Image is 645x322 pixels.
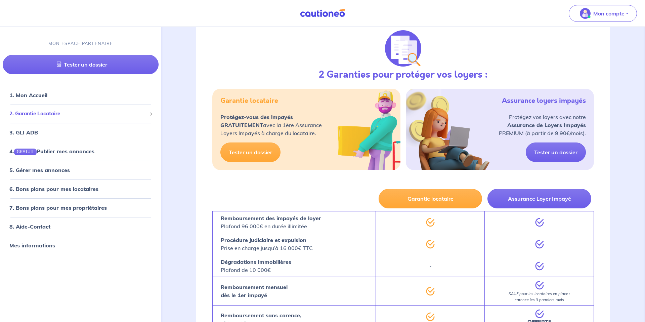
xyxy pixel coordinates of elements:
div: 6. Bons plans pour mes locataires [3,182,159,196]
a: 8. Aide-Contact [9,223,50,230]
a: 3. GLI ADB [9,129,38,135]
p: avec la 1ère Assurance Loyers Impayés à charge du locataire. [220,113,322,137]
strong: Remboursement mensuel dès le 1er impayé [221,284,288,298]
div: 7. Bons plans pour mes propriétaires [3,201,159,214]
p: Mon compte [593,9,625,17]
a: 1. Mon Accueil [9,92,47,98]
strong: Assurance de Loyers Impayés [507,122,586,128]
p: Protégez vos loyers avec notre PREMIUM (à partir de 9,90€/mois). [499,113,586,137]
h3: 2 Garanties pour protéger vos loyers : [319,69,488,81]
img: illu_account_valid_menu.svg [580,8,591,19]
a: Tester un dossier [220,143,281,162]
a: Mes informations [9,242,55,249]
a: Tester un dossier [526,143,586,162]
div: 4.GRATUITPublier mes annonces [3,144,159,158]
img: Cautioneo [297,9,348,17]
div: 8. Aide-Contact [3,220,159,233]
div: 3. GLI ADB [3,125,159,139]
span: 2. Garantie Locataire [9,110,147,118]
div: - [376,255,485,277]
div: 5. Gérer mes annonces [3,163,159,177]
p: MON ESPACE PARTENAIRE [48,40,113,47]
p: Plafond de 10 000€ [221,258,291,274]
button: Garantie locataire [379,189,482,208]
img: justif-loupe [385,30,421,67]
div: 1. Mon Accueil [3,88,159,102]
h5: Garantie locataire [220,97,278,105]
strong: Dégradations immobilières [221,258,291,265]
strong: Procédure judiciaire et expulsion [221,237,306,243]
button: illu_account_valid_menu.svgMon compte [569,5,637,22]
p: Plafond 96 000€ en durée illimitée [221,214,321,230]
div: 2. Garantie Locataire [3,107,159,120]
strong: Protégez-vous des impayés GRATUITEMENT [220,114,293,128]
button: Assurance Loyer Impayé [487,189,591,208]
em: SAUF pour les locataires en place : carence les 3 premiers mois [509,291,570,302]
a: 5. Gérer mes annonces [9,167,70,173]
p: Prise en charge jusqu’à 16 000€ TTC [221,236,313,252]
a: 6. Bons plans pour mes locataires [9,186,98,192]
a: 7. Bons plans pour mes propriétaires [9,204,107,211]
a: Tester un dossier [3,55,159,74]
div: Mes informations [3,239,159,252]
a: 4.GRATUITPublier mes annonces [9,148,94,154]
h5: Assurance loyers impayés [502,97,586,105]
strong: Remboursement des impayés de loyer [221,215,321,222]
